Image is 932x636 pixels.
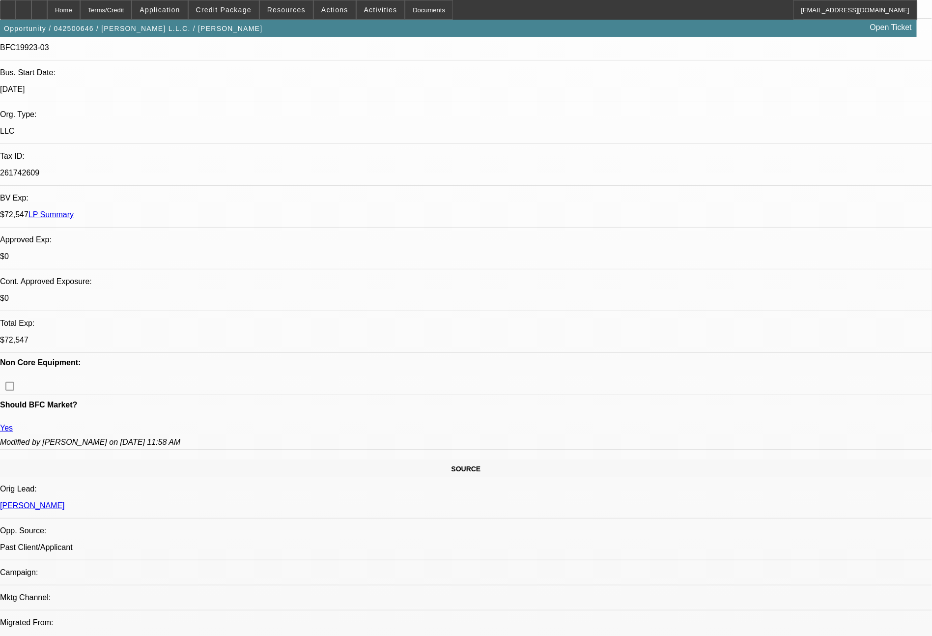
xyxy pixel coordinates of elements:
a: LP Summary [28,210,74,219]
button: Activities [357,0,405,19]
span: Resources [267,6,306,14]
button: Credit Package [189,0,259,19]
span: Application [140,6,180,14]
button: Actions [314,0,356,19]
span: SOURCE [452,465,481,473]
span: Activities [364,6,397,14]
button: Resources [260,0,313,19]
span: Opportunity / 042500646 / [PERSON_NAME] L.L.C. / [PERSON_NAME] [4,25,262,32]
span: Credit Package [196,6,252,14]
button: Application [132,0,187,19]
span: Actions [321,6,348,14]
a: Open Ticket [866,19,916,36]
